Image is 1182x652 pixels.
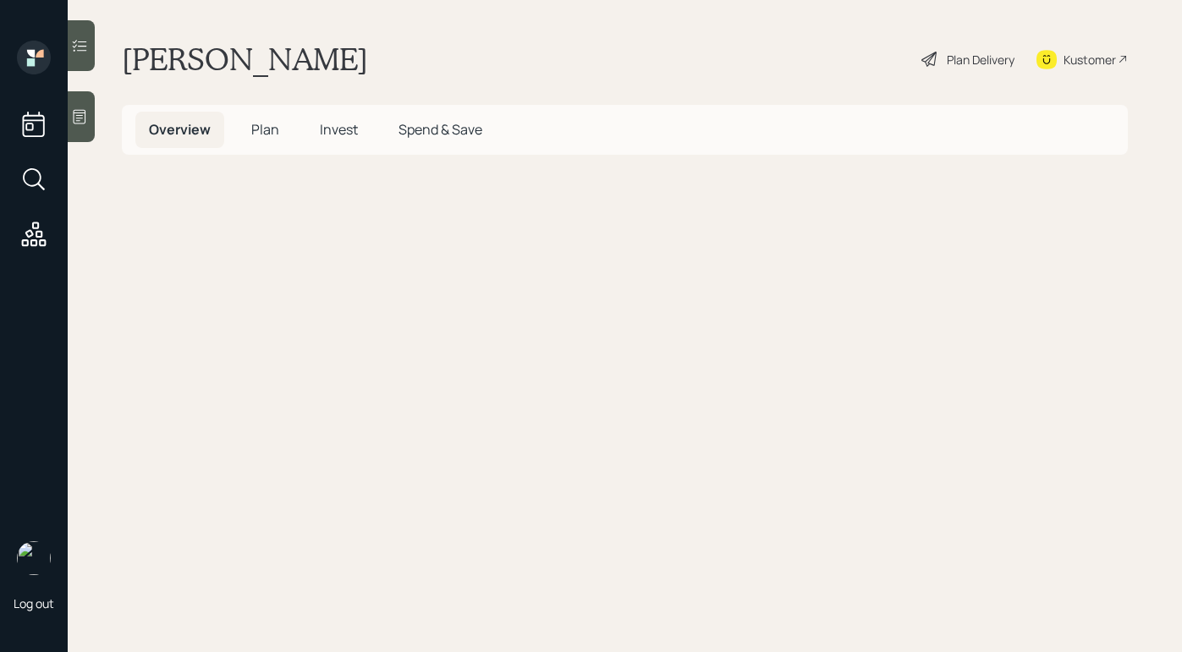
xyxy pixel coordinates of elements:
div: Kustomer [1064,51,1116,68]
img: aleksandra-headshot.png [17,541,51,575]
span: Spend & Save [399,120,482,139]
div: Plan Delivery [947,51,1014,68]
div: Log out [14,595,54,611]
span: Overview [149,120,211,139]
h1: [PERSON_NAME] [122,41,368,78]
span: Invest [320,120,358,139]
span: Plan [251,120,279,139]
